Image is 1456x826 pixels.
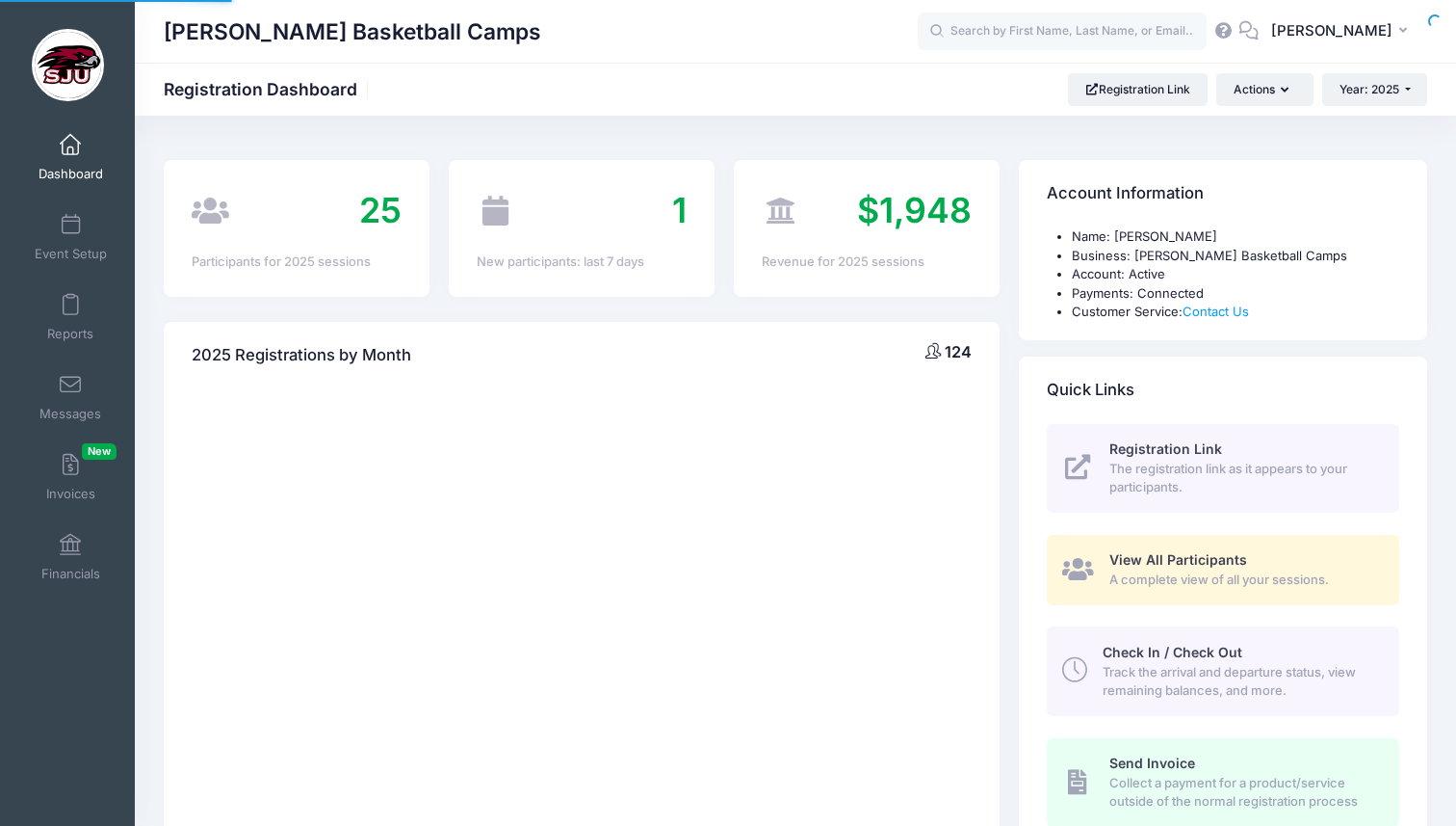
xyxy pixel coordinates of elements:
[1109,571,1377,590] span: A complete view of all your sessions.
[1109,755,1195,771] span: Send Invoice
[1047,626,1399,715] a: Check In / Check Out Track the arrival and departure status, view remaining balances, and more.
[1216,73,1313,106] button: Actions
[46,486,95,502] span: Invoices
[857,189,972,231] span: $1,948
[1047,362,1134,417] h4: Quick Links
[1047,167,1204,222] h4: Account Information
[1322,73,1427,106] button: Year: 2025
[1072,227,1399,247] li: Name: [PERSON_NAME]
[672,189,687,231] span: 1
[1109,460,1377,497] span: The registration link as it appears to your participants.
[1109,440,1222,457] span: Registration Link
[164,10,541,54] h1: [PERSON_NAME] Basketball Camps
[1109,551,1247,568] span: View All Participants
[359,189,402,231] span: 25
[1068,73,1208,106] a: Registration Link
[25,363,117,431] a: Messages
[1103,644,1242,660] span: Check In / Check Out
[1072,247,1399,266] li: Business: [PERSON_NAME] Basketball Camps
[762,253,972,272] div: Revenue for 2025 sessions
[1072,303,1399,322] li: Customer Service:
[25,203,117,271] a: Event Setup
[1072,284,1399,304] li: Payments: Connected
[477,253,687,272] div: New participants: last 7 days
[1271,20,1392,41] span: [PERSON_NAME]
[1047,424,1399,513] a: Registration Link The registration link as it appears to your participants.
[35,246,107,262] span: Event Setup
[918,13,1207,51] input: Search by First Name, Last Name, or Email...
[1259,10,1427,54] button: [PERSON_NAME]
[39,406,101,422] span: Messages
[25,123,117,191] a: Dashboard
[192,328,411,383] h4: 2025 Registrations by Month
[39,166,103,182] span: Dashboard
[25,283,117,351] a: Reports
[41,566,100,582] span: Financials
[1339,82,1399,96] span: Year: 2025
[82,443,117,460] span: New
[25,523,117,591] a: Financials
[1103,663,1377,701] span: Track the arrival and departure status, view remaining balances, and more.
[1109,774,1377,812] span: Collect a payment for a product/service outside of the normal registration process
[32,29,104,101] img: Cindy Griffin Basketball Camps
[25,443,117,511] a: InvoicesNew
[192,253,402,272] div: Participants for 2025 sessions
[1183,304,1249,319] a: Contact Us
[47,326,93,342] span: Reports
[945,342,972,361] span: 124
[1047,535,1399,605] a: View All Participants A complete view of all your sessions.
[1072,265,1399,284] li: Account: Active
[164,79,374,99] h1: Registration Dashboard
